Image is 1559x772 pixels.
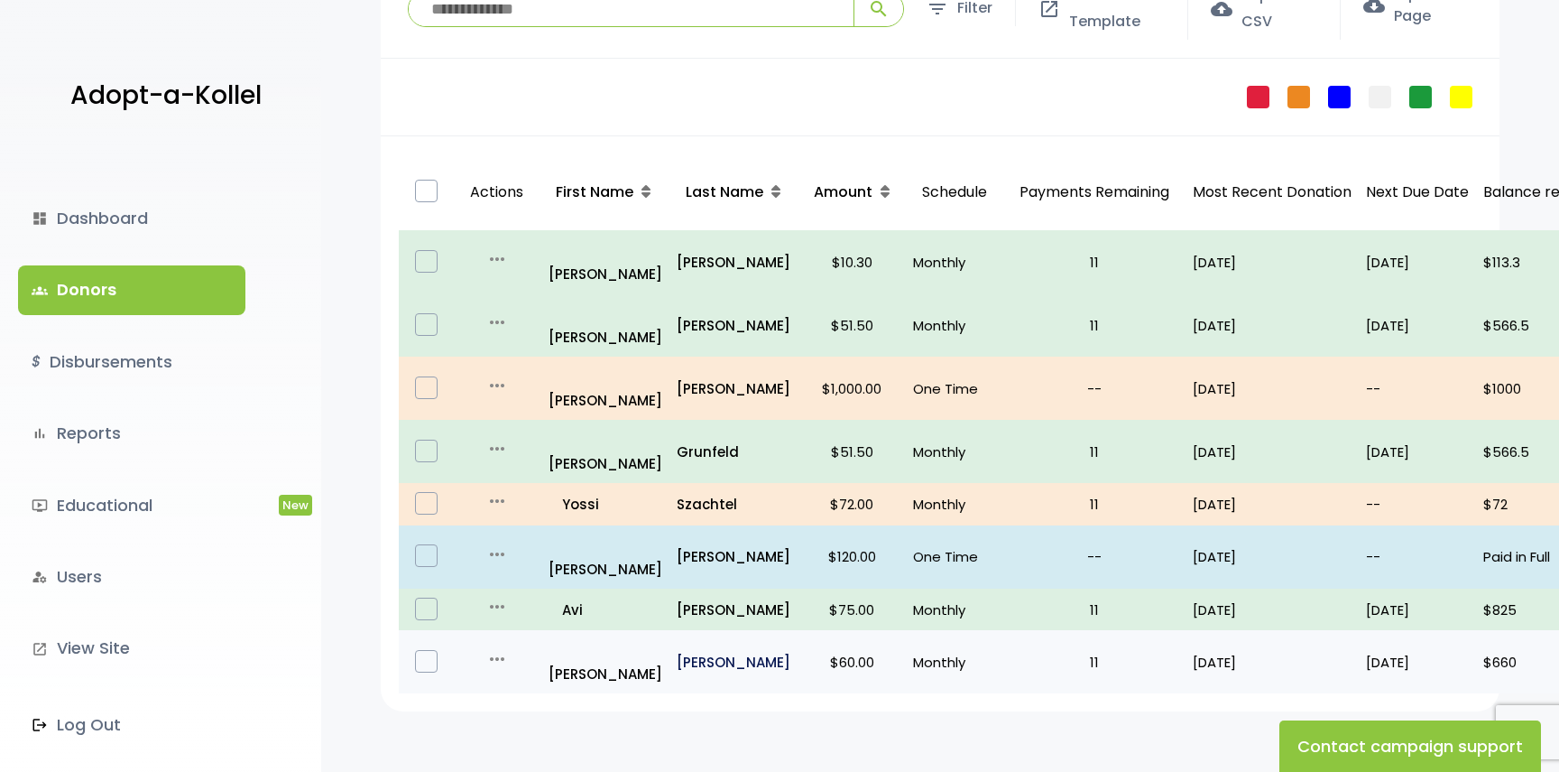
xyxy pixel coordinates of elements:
p: [DATE] [1193,377,1351,401]
i: more_horiz [486,596,508,618]
i: more_horiz [486,312,508,333]
p: $75.00 [805,598,899,622]
p: $60.00 [805,650,899,674]
a: [PERSON_NAME] [677,544,790,569]
p: 11 [1010,440,1178,464]
span: groups [32,283,48,299]
p: 11 [1010,650,1178,674]
p: -- [1366,492,1469,516]
p: [DATE] [1193,250,1351,274]
p: Monthly [913,440,996,464]
a: [PERSON_NAME] [549,427,662,476]
p: 11 [1010,598,1178,622]
p: 11 [1010,313,1178,338]
p: -- [1366,544,1469,569]
p: [DATE] [1193,492,1351,516]
a: dashboardDashboard [18,194,245,243]
p: -- [1010,544,1178,569]
p: Payments Remaining [1010,162,1178,224]
p: [DATE] [1193,440,1351,464]
a: manage_accountsUsers [18,553,245,601]
p: $51.50 [805,440,899,464]
p: 11 [1010,250,1178,274]
p: [DATE] [1366,598,1469,622]
a: launchView Site [18,624,245,673]
i: more_horiz [486,375,508,396]
p: Monthly [913,250,996,274]
i: manage_accounts [32,569,48,585]
p: [DATE] [1366,650,1469,674]
p: $120.00 [805,544,899,569]
a: Grunfeld [677,440,790,464]
a: [PERSON_NAME] [549,301,662,349]
a: [PERSON_NAME] [677,377,790,401]
a: Avi [549,598,662,622]
p: [DATE] [1366,250,1469,274]
i: bar_chart [32,425,48,442]
i: more_horiz [486,648,508,670]
i: launch [32,641,48,657]
a: ondemand_videoEducationalNew [18,481,245,530]
i: $ [32,349,41,376]
a: $Disbursements [18,338,245,386]
p: $51.50 [805,313,899,338]
a: Log Out [18,701,245,749]
p: 11 [1010,492,1178,516]
a: groupsDonors [18,265,245,314]
p: [DATE] [1366,313,1469,338]
span: First Name [556,181,633,202]
p: -- [1010,377,1178,401]
p: $72.00 [805,492,899,516]
a: [PERSON_NAME] [549,237,662,286]
p: $10.30 [805,250,899,274]
p: Adopt-a-Kollel [70,73,262,118]
a: [PERSON_NAME] [677,313,790,338]
p: Monthly [913,313,996,338]
p: Actions [461,162,532,224]
i: more_horiz [486,248,508,270]
p: [DATE] [1193,598,1351,622]
span: Last Name [686,181,763,202]
p: Monthly [913,650,996,674]
a: bar_chartReports [18,409,245,458]
i: more_horiz [486,544,508,565]
i: more_horiz [486,490,508,512]
p: One Time [913,544,996,569]
a: Yossi [549,492,662,516]
p: [DATE] [1193,544,1351,569]
p: $1,000.00 [805,377,899,401]
p: Next Due Date [1366,180,1469,206]
a: [PERSON_NAME] [549,637,662,686]
a: [PERSON_NAME] [677,598,790,622]
i: more_horiz [486,438,508,460]
p: [DATE] [1193,313,1351,338]
p: [PERSON_NAME] [677,650,790,674]
p: Most Recent Donation [1193,180,1351,206]
p: Monthly [913,492,996,516]
p: Monthly [913,598,996,622]
i: ondemand_video [32,498,48,514]
a: Adopt-a-Kollel [61,52,262,140]
a: Szachtel [677,492,790,516]
a: [PERSON_NAME] [549,364,662,413]
i: dashboard [32,210,48,227]
a: [PERSON_NAME] [549,533,662,581]
a: [PERSON_NAME] [677,250,790,274]
p: [DATE] [1193,650,1351,674]
button: Contact campaign support [1279,721,1541,772]
span: New [279,495,312,516]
